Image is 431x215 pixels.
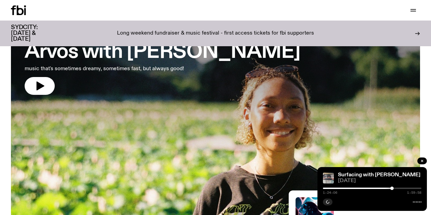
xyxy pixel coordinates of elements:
a: Surfacing with [PERSON_NAME] [338,172,420,178]
span: [DATE] [338,178,421,184]
p: Long weekend fundraiser & music festival - first access tickets for fbi supporters [117,30,314,37]
span: 1:24:06 [323,191,337,194]
span: 1:59:58 [407,191,421,194]
h3: SYDCITY: [DATE] & [DATE] [11,25,55,42]
a: Arvos with [PERSON_NAME]music that's sometimes dreamy, sometimes fast, but always good! [25,27,300,95]
h3: Arvos with [PERSON_NAME] [25,43,300,62]
p: music that's sometimes dreamy, sometimes fast, but always good! [25,65,200,73]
